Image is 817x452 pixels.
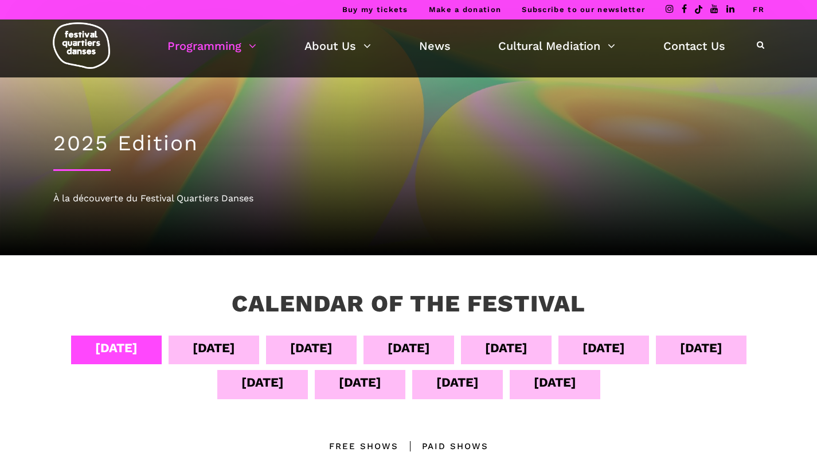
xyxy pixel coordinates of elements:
[388,338,430,358] div: [DATE]
[53,191,764,206] div: À la découverte du Festival Quartiers Danses
[663,36,725,56] a: Contact Us
[342,5,408,14] a: Buy my tickets
[753,5,764,14] a: FR
[534,372,576,392] div: [DATE]
[583,338,625,358] div: [DATE]
[193,338,235,358] div: [DATE]
[232,290,585,318] h3: Calendar of the Festival
[419,36,451,56] a: News
[680,338,722,358] div: [DATE]
[304,36,371,56] a: About Us
[53,22,110,69] img: logo-fqd-med
[498,36,615,56] a: Cultural Mediation
[290,338,333,358] div: [DATE]
[429,5,502,14] a: Make a donation
[167,36,256,56] a: Programming
[485,338,527,358] div: [DATE]
[241,372,284,392] div: [DATE]
[95,338,138,358] div: [DATE]
[522,5,645,14] a: Subscribe to our newsletter
[436,372,479,392] div: [DATE]
[339,372,381,392] div: [DATE]
[53,131,764,156] h1: 2025 Edition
